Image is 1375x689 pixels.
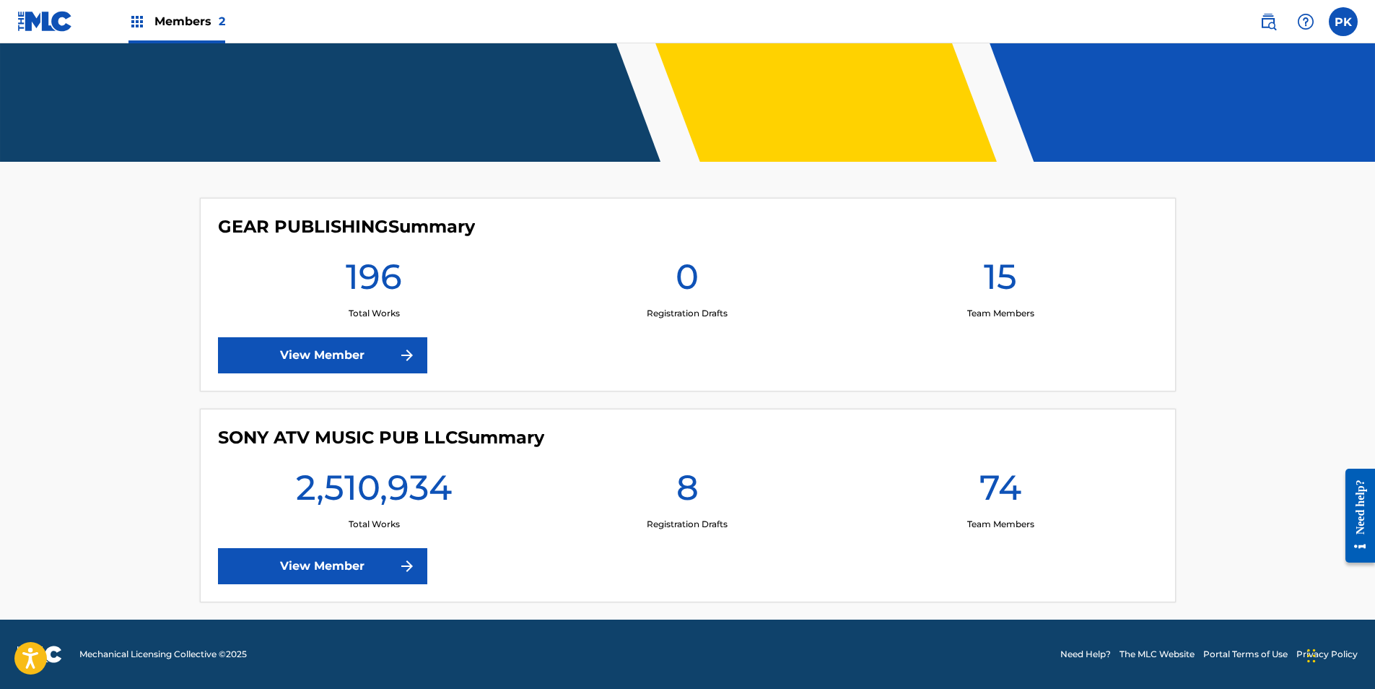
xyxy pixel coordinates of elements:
[218,216,475,238] h4: GEAR PUBLISHING
[17,11,73,32] img: MLC Logo
[219,14,225,28] span: 2
[349,307,400,320] p: Total Works
[1254,7,1283,36] a: Public Search
[984,255,1017,307] h1: 15
[676,466,699,518] h1: 8
[967,518,1034,531] p: Team Members
[647,518,728,531] p: Registration Drafts
[647,307,728,320] p: Registration Drafts
[1296,648,1358,661] a: Privacy Policy
[17,646,62,663] img: logo
[1291,7,1320,36] div: Help
[1329,7,1358,36] div: User Menu
[676,255,699,307] h1: 0
[349,518,400,531] p: Total Works
[218,337,427,373] a: View Member
[1203,648,1288,661] a: Portal Terms of Use
[1119,648,1195,661] a: The MLC Website
[346,255,402,307] h1: 196
[218,427,544,448] h4: SONY ATV MUSIC PUB LLC
[398,347,416,364] img: f7272a7cc735f4ea7f67.svg
[128,13,146,30] img: Top Rightsholders
[967,307,1034,320] p: Team Members
[1060,648,1111,661] a: Need Help?
[1307,634,1316,677] div: Drag
[79,648,247,661] span: Mechanical Licensing Collective © 2025
[154,13,225,30] span: Members
[1303,620,1375,689] iframe: Chat Widget
[979,466,1021,518] h1: 74
[1297,13,1314,30] img: help
[1335,458,1375,574] iframe: Resource Center
[1260,13,1277,30] img: search
[398,558,416,575] img: f7272a7cc735f4ea7f67.svg
[296,466,452,518] h1: 2,510,934
[218,548,427,584] a: View Member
